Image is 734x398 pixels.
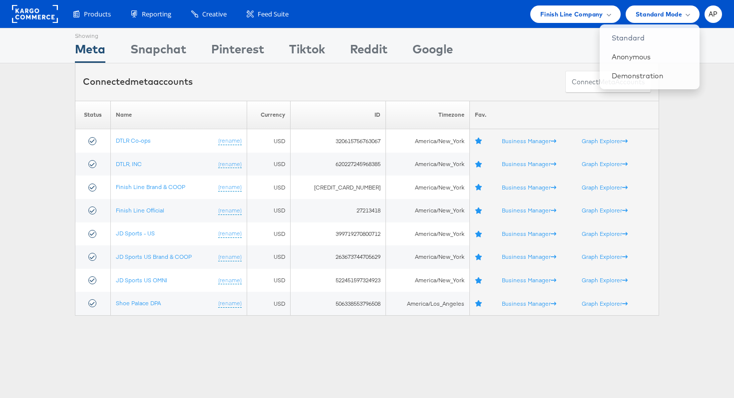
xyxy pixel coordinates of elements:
a: Graph Explorer [582,276,628,284]
td: America/New_York [385,222,470,246]
td: USD [247,269,290,292]
td: [CREDIT_CARD_NUMBER] [290,176,385,199]
a: Shoe Palace DPA [116,299,161,307]
span: Reporting [142,9,171,19]
td: America/New_York [385,153,470,176]
a: (rename) [218,276,242,285]
th: Status [75,101,111,129]
td: USD [247,153,290,176]
th: Name [110,101,247,129]
a: Finish Line Official [116,206,164,214]
a: DTLR, INC [116,160,142,168]
a: Graph Explorer [582,137,628,145]
a: (rename) [218,137,242,145]
td: USD [247,199,290,222]
a: (rename) [218,206,242,215]
a: (rename) [218,160,242,169]
td: America/New_York [385,199,470,222]
div: Tiktok [289,40,325,63]
span: Feed Suite [258,9,289,19]
span: Standard Mode [636,9,682,19]
th: Currency [247,101,290,129]
div: Connected accounts [83,75,193,88]
a: JD Sports - US [116,229,155,237]
a: Business Manager [502,184,556,191]
a: JD Sports US Brand & COOP [116,253,192,260]
div: Showing [75,28,105,40]
a: DTLR Co-ops [116,137,151,144]
td: America/New_York [385,176,470,199]
a: Graph Explorer [582,230,628,237]
div: Snapchat [130,40,186,63]
a: Graph Explorer [582,206,628,214]
td: 506338553796508 [290,292,385,315]
td: USD [247,222,290,246]
a: (rename) [218,299,242,308]
td: 620227245968385 [290,153,385,176]
a: Business Manager [502,137,556,145]
td: America/Los_Angeles [385,292,470,315]
td: America/New_York [385,129,470,153]
a: Standard [612,33,692,43]
a: (rename) [218,229,242,238]
a: Business Manager [502,276,556,284]
td: USD [247,176,290,199]
a: Graph Explorer [582,160,628,168]
td: 320615756763067 [290,129,385,153]
div: Meta [75,40,105,63]
a: Graph Explorer [582,253,628,260]
a: Business Manager [502,253,556,260]
td: America/New_York [385,269,470,292]
span: AP [709,11,718,17]
a: Graph Explorer [582,184,628,191]
a: Business Manager [502,230,556,237]
div: Reddit [350,40,387,63]
td: 522451597324923 [290,269,385,292]
span: meta [599,77,615,87]
td: USD [247,292,290,315]
a: Business Manager [502,206,556,214]
td: USD [247,129,290,153]
div: Pinterest [211,40,264,63]
td: 263673744705629 [290,245,385,269]
span: Products [84,9,111,19]
a: JD Sports US OMNI [116,276,167,284]
td: USD [247,245,290,269]
th: Timezone [385,101,470,129]
a: Anonymous [612,52,692,62]
th: ID [290,101,385,129]
span: meta [130,76,153,87]
span: Creative [202,9,227,19]
td: 27213418 [290,199,385,222]
a: Graph Explorer [582,300,628,307]
td: America/New_York [385,245,470,269]
a: Business Manager [502,300,556,307]
a: Business Manager [502,160,556,168]
a: (rename) [218,253,242,261]
a: Demonstration [612,71,692,81]
td: 399719270800712 [290,222,385,246]
div: Google [412,40,453,63]
button: ConnectmetaAccounts [565,71,651,93]
a: (rename) [218,183,242,192]
a: Finish Line Brand & COOP [116,183,185,191]
span: Finish Line Company [540,9,603,19]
